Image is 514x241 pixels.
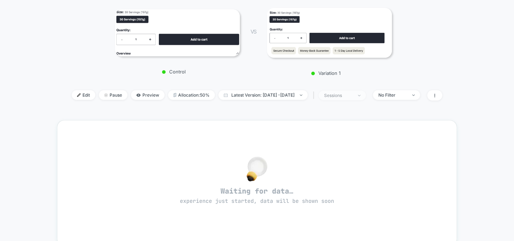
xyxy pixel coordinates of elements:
span: Preview [131,90,165,100]
img: edit [77,93,81,97]
img: calendar [224,93,228,97]
p: Control [111,69,236,75]
span: Waiting for data… [70,186,444,205]
img: end [104,93,108,97]
img: end [412,94,415,96]
img: end [300,94,302,96]
span: Pause [99,90,127,100]
span: | [311,90,319,101]
p: Variation 1 [263,70,388,76]
img: Variation 1 main [267,8,392,58]
div: sessions [324,93,353,98]
img: end [358,95,361,96]
img: rebalance [173,93,176,97]
div: No Filter [378,92,407,98]
span: experience just started, data will be shown soon [180,198,334,205]
img: Control main [115,9,240,56]
span: Edit [72,90,95,100]
img: no_data [247,157,267,181]
span: Latest Version: [DATE] - [DATE] [218,90,308,100]
span: VS [251,29,256,35]
span: Allocation: 50% [168,90,215,100]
